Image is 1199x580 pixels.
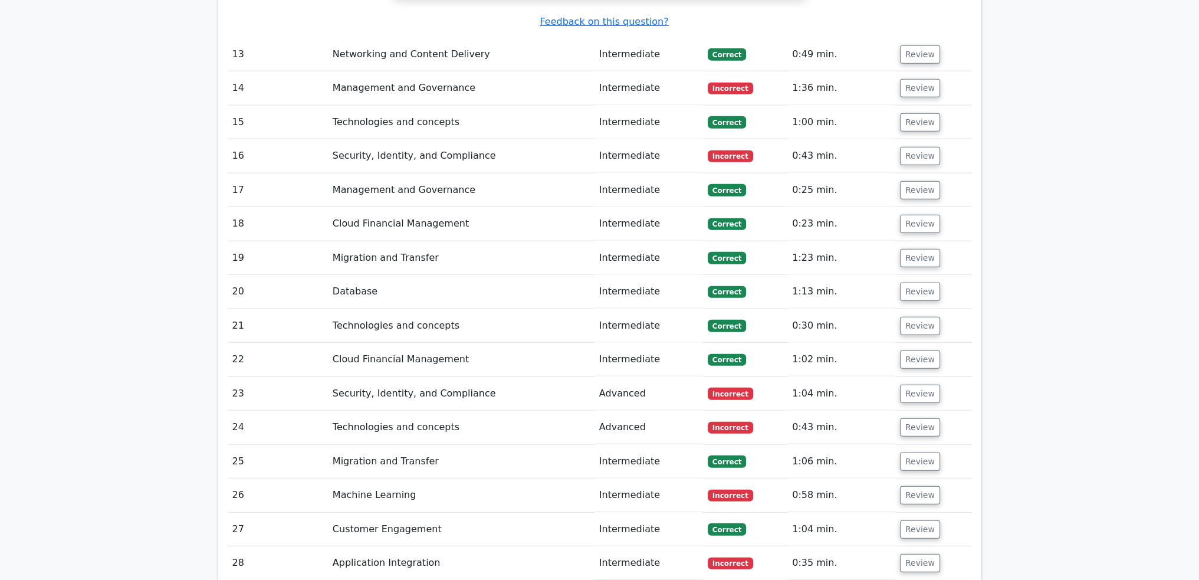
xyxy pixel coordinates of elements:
button: Review [900,554,940,572]
td: Cloud Financial Management [328,207,594,241]
td: 13 [228,38,328,71]
button: Review [900,79,940,97]
td: 1:36 min. [787,71,895,105]
span: Correct [708,48,746,60]
td: 26 [228,479,328,512]
button: Review [900,350,940,369]
td: 27 [228,513,328,546]
td: 19 [228,241,328,275]
button: Review [900,45,940,64]
td: Intermediate [594,546,703,580]
button: Review [900,317,940,335]
td: 0:43 min. [787,139,895,173]
td: 14 [228,71,328,105]
td: Intermediate [594,241,703,275]
td: Intermediate [594,38,703,71]
td: 0:30 min. [787,309,895,343]
span: Correct [708,116,746,128]
td: 0:35 min. [787,546,895,580]
td: Advanced [594,377,703,411]
td: Technologies and concepts [328,411,594,444]
td: Application Integration [328,546,594,580]
td: Cloud Financial Management [328,343,594,376]
span: Correct [708,184,746,196]
td: Migration and Transfer [328,445,594,479]
button: Review [900,453,940,471]
td: 1:04 min. [787,377,895,411]
td: 20 [228,275,328,309]
td: Intermediate [594,479,703,512]
td: 24 [228,411,328,444]
button: Review [900,181,940,199]
td: 25 [228,445,328,479]
a: Feedback on this question? [540,16,668,27]
td: Technologies and concepts [328,309,594,343]
button: Review [900,113,940,132]
span: Incorrect [708,388,753,399]
button: Review [900,385,940,403]
span: Correct [708,252,746,264]
span: Correct [708,456,746,467]
button: Review [900,520,940,539]
td: 22 [228,343,328,376]
span: Incorrect [708,490,753,502]
td: 0:23 min. [787,207,895,241]
td: Migration and Transfer [328,241,594,275]
td: 1:00 min. [787,106,895,139]
td: Networking and Content Delivery [328,38,594,71]
td: 15 [228,106,328,139]
td: 0:49 min. [787,38,895,71]
span: Correct [708,218,746,230]
td: Intermediate [594,139,703,173]
td: 1:23 min. [787,241,895,275]
td: Intermediate [594,207,703,241]
td: 1:04 min. [787,513,895,546]
button: Review [900,215,940,233]
span: Correct [708,320,746,332]
td: Database [328,275,594,309]
td: Customer Engagement [328,513,594,546]
td: Intermediate [594,106,703,139]
td: Machine Learning [328,479,594,512]
td: Intermediate [594,275,703,309]
td: 0:25 min. [787,173,895,207]
button: Review [900,249,940,267]
td: 16 [228,139,328,173]
button: Review [900,418,940,437]
td: 1:13 min. [787,275,895,309]
td: 18 [228,207,328,241]
td: 1:06 min. [787,445,895,479]
td: 1:02 min. [787,343,895,376]
span: Correct [708,354,746,366]
td: 17 [228,173,328,207]
span: Incorrect [708,558,753,569]
td: 0:43 min. [787,411,895,444]
span: Incorrect [708,422,753,434]
td: Intermediate [594,445,703,479]
td: Intermediate [594,309,703,343]
td: Security, Identity, and Compliance [328,139,594,173]
td: Intermediate [594,71,703,105]
td: Security, Identity, and Compliance [328,377,594,411]
td: 21 [228,309,328,343]
td: 23 [228,377,328,411]
td: Intermediate [594,343,703,376]
td: Technologies and concepts [328,106,594,139]
td: 0:58 min. [787,479,895,512]
td: Management and Governance [328,71,594,105]
td: 28 [228,546,328,580]
span: Incorrect [708,150,753,162]
button: Review [900,283,940,301]
span: Correct [708,286,746,298]
td: Advanced [594,411,703,444]
button: Review [900,486,940,504]
span: Correct [708,523,746,535]
td: Intermediate [594,513,703,546]
td: Management and Governance [328,173,594,207]
td: Intermediate [594,173,703,207]
span: Incorrect [708,83,753,94]
button: Review [900,147,940,165]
